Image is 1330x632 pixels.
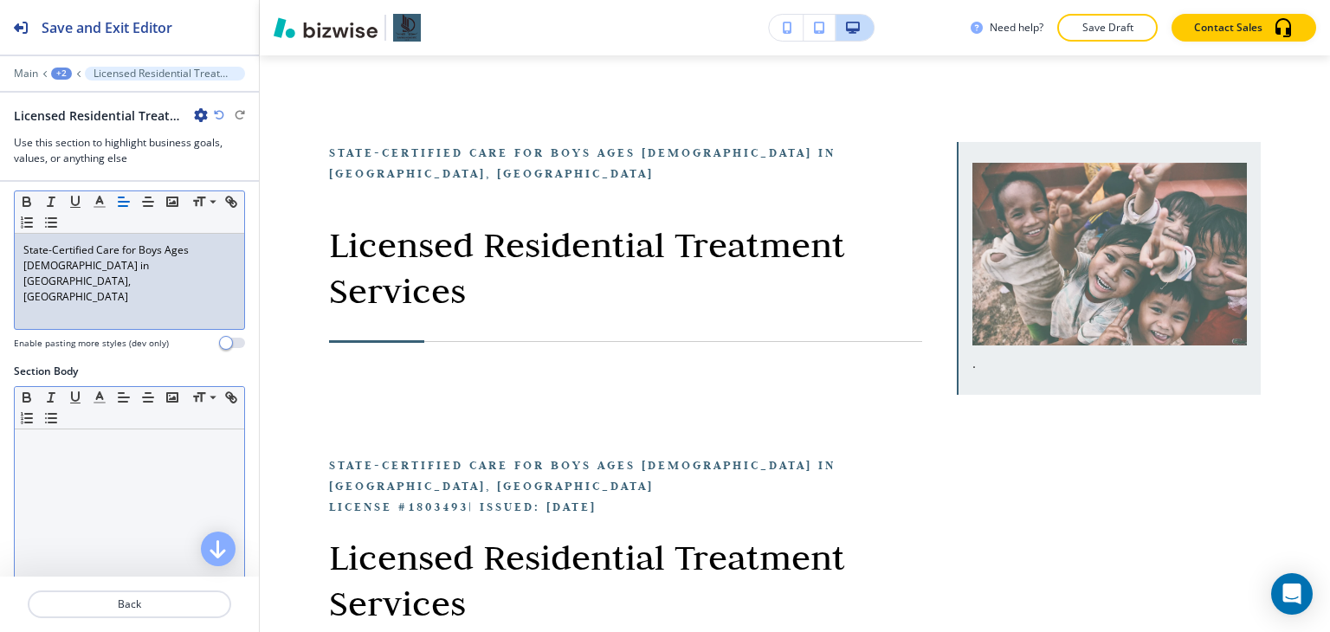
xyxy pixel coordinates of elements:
h3: Use this section to highlight business goals, values, or anything else [14,135,245,166]
h2: Section Body [14,364,78,379]
p: Contact Sales [1194,20,1262,35]
img: aec709f07fdf871edcc8b00815ef5a1c.webp [972,163,1247,345]
p: Save Draft [1080,20,1135,35]
p: Licensed Residential Treatment Services [329,534,922,626]
button: Contact Sales [1172,14,1316,42]
p: Back [29,597,229,612]
button: Back [28,590,231,618]
p: License # | Issued: [DATE] [329,496,922,517]
img: Bizwise Logo [274,17,378,38]
button: +2 [51,68,72,80]
p: . [972,163,1247,374]
p: State-Certified Care for Boys Ages [DEMOGRAPHIC_DATA] in [GEOGRAPHIC_DATA], [GEOGRAPHIC_DATA] [23,242,236,305]
p: State-Certified Care for Boys Ages [DEMOGRAPHIC_DATA] in [GEOGRAPHIC_DATA], [GEOGRAPHIC_DATA] [329,455,922,496]
h2: Save and Exit Editor [42,17,172,38]
div: Open Intercom Messenger [1271,573,1313,615]
h3: Need help? [990,20,1043,35]
h2: Licensed Residential Treatment Services [14,106,187,125]
p: State-Certified Care for Boys Ages [DEMOGRAPHIC_DATA] in [GEOGRAPHIC_DATA], [GEOGRAPHIC_DATA] [329,142,922,184]
button: Licensed Residential Treatment Services [85,67,245,81]
img: Your Logo [393,14,421,42]
h4: Enable pasting more styles (dev only) [14,337,169,350]
button: Save Draft [1057,14,1158,42]
strong: 1803493 [408,499,468,514]
p: Licensed Residential Treatment Services [329,222,922,313]
button: Main [14,68,38,80]
p: Licensed Residential Treatment Services [94,68,236,80]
